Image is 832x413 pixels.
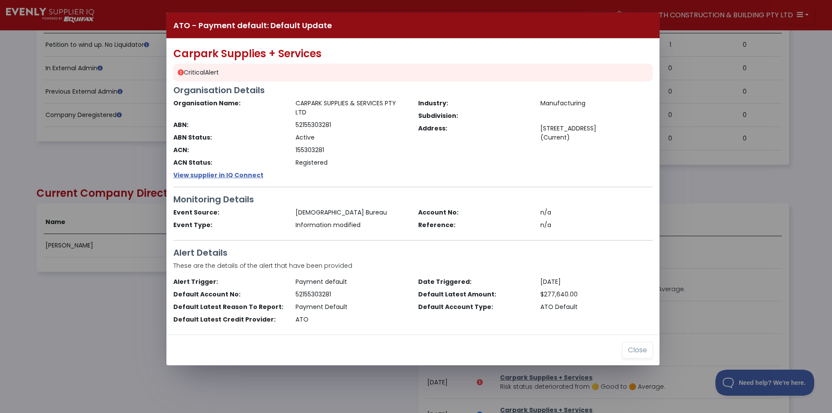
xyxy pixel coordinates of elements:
div: Industry: [413,99,536,108]
div: Event Source: [168,208,291,217]
div: Payment Default [290,302,413,312]
div: Organisation Name: [168,99,291,117]
div: Default Latest Credit Provider: [168,315,291,324]
h3: Monitoring Details [173,194,653,205]
div: ACN Status: [168,158,291,167]
div: [STREET_ADDRESS] (Current) [535,124,658,142]
div: Active [290,133,413,142]
div: ACN: [168,146,291,155]
a: View supplier in IQ Connect [173,171,263,179]
button: Close [622,342,653,358]
div: Address: [413,124,536,142]
div: Registered [290,158,413,167]
div: ATO [290,315,413,324]
div: [DATE] [535,277,658,286]
div: Payment default [290,277,413,286]
div: Subdivision: [413,111,536,120]
div: ABN Status: [168,133,291,142]
div: Alert [173,64,653,81]
div: Date Triggered: [413,277,536,286]
div: Default Latest Amount: [413,290,536,299]
div: ABN: [168,120,291,130]
div: Information modified [290,221,413,230]
div: n/a [535,208,658,217]
div: 155303281 [290,146,413,155]
div: n/a [535,221,658,230]
div: Default Account Type: [413,302,536,312]
h4: ATO - Payment default: Default Update [173,20,332,31]
div: Event Type: [168,221,291,230]
div: CARPARK SUPPLIES & SERVICES PTY LTD [290,99,413,117]
div: 52155303281 [290,290,413,299]
div: Account No: [413,208,536,217]
p: These are the details of the alert that have been provided [173,261,653,270]
h2: Carpark Supplies + Services [173,48,653,60]
div: Default Latest Reason To Report: [168,302,291,312]
div: Reference: [413,221,536,230]
div: [DEMOGRAPHIC_DATA] Bureau [290,208,413,217]
div: Default Account No: [168,290,291,299]
div: Manufacturing [535,99,658,108]
h3: Organisation Details [173,85,653,95]
div: Alert Trigger: [168,277,291,286]
div: $277,640.00 [535,290,658,299]
h3: Alert Details [173,247,653,258]
div: 52155303281 [290,120,413,130]
span: Critical [184,68,205,77]
div: ATO Default [535,302,658,312]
